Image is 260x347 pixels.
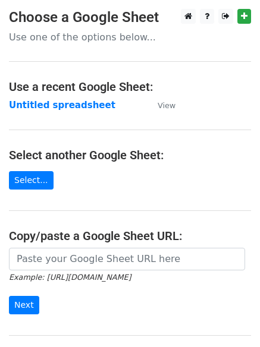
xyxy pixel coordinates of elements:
[9,9,251,26] h3: Choose a Google Sheet
[9,100,115,111] a: Untitled spreadsheet
[9,229,251,243] h4: Copy/paste a Google Sheet URL:
[9,80,251,94] h4: Use a recent Google Sheet:
[146,100,176,111] a: View
[9,171,54,190] a: Select...
[9,273,131,282] small: Example: [URL][DOMAIN_NAME]
[9,296,39,314] input: Next
[9,31,251,43] p: Use one of the options below...
[9,248,245,270] input: Paste your Google Sheet URL here
[158,101,176,110] small: View
[9,148,251,162] h4: Select another Google Sheet:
